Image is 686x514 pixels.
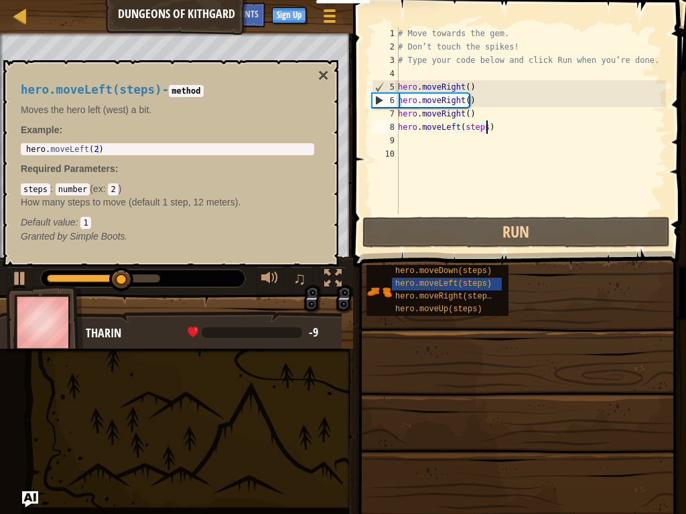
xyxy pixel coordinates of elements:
span: Granted by [21,231,70,242]
strong: : [21,124,62,135]
code: 2 [108,183,118,195]
span: : [50,183,56,194]
p: How many steps to move (default 1 step, 12 meters). [21,195,314,209]
span: : [76,217,81,228]
span: Required Parameters [21,163,115,174]
code: steps [21,183,50,195]
span: Default value [21,217,76,228]
code: number [56,183,90,195]
span: : [103,183,109,194]
button: × [318,66,329,85]
em: Simple Boots. [21,231,128,242]
p: Moves the hero left (west) a bit. [21,103,314,116]
span: Example [21,124,60,135]
div: ( ) [21,182,314,229]
code: 1 [80,217,90,229]
span: : [115,163,119,174]
h4: - [21,84,314,96]
span: hero.moveLeft(steps) [21,83,162,96]
span: ex [93,183,103,194]
code: method [169,85,203,97]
